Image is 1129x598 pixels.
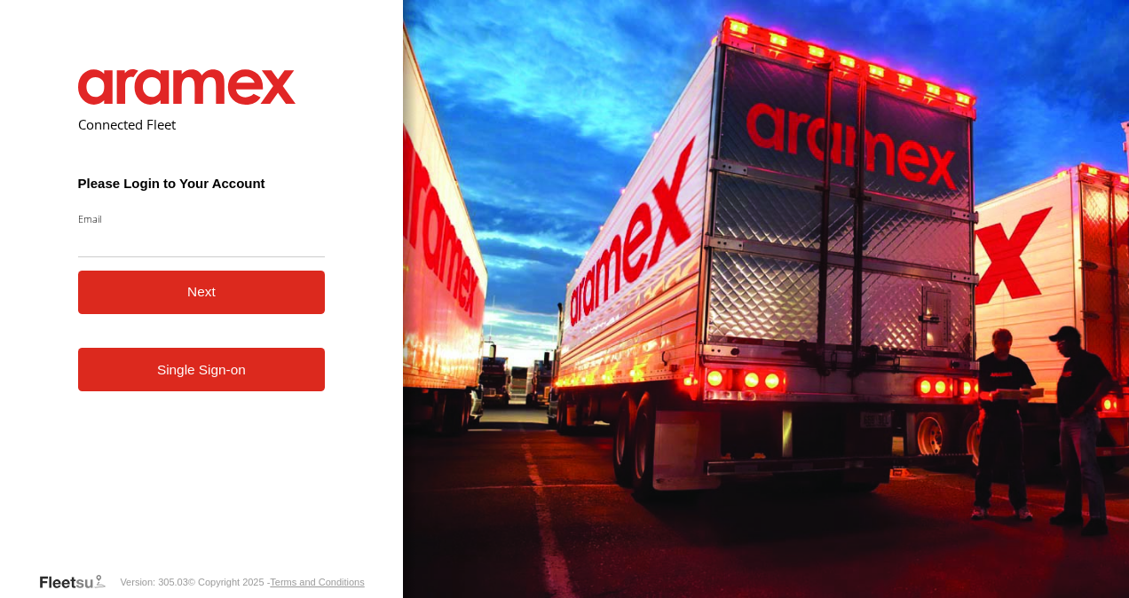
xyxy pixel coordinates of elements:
div: Version: 305.03 [120,577,187,587]
a: Single Sign-on [78,348,326,391]
label: Email [78,212,326,225]
a: Terms and Conditions [270,577,364,587]
h3: Please Login to Your Account [78,176,326,191]
div: © Copyright 2025 - [188,577,365,587]
img: Aramex [78,69,296,105]
a: Visit our Website [38,573,120,591]
button: Next [78,271,326,314]
h2: Connected Fleet [78,115,326,133]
